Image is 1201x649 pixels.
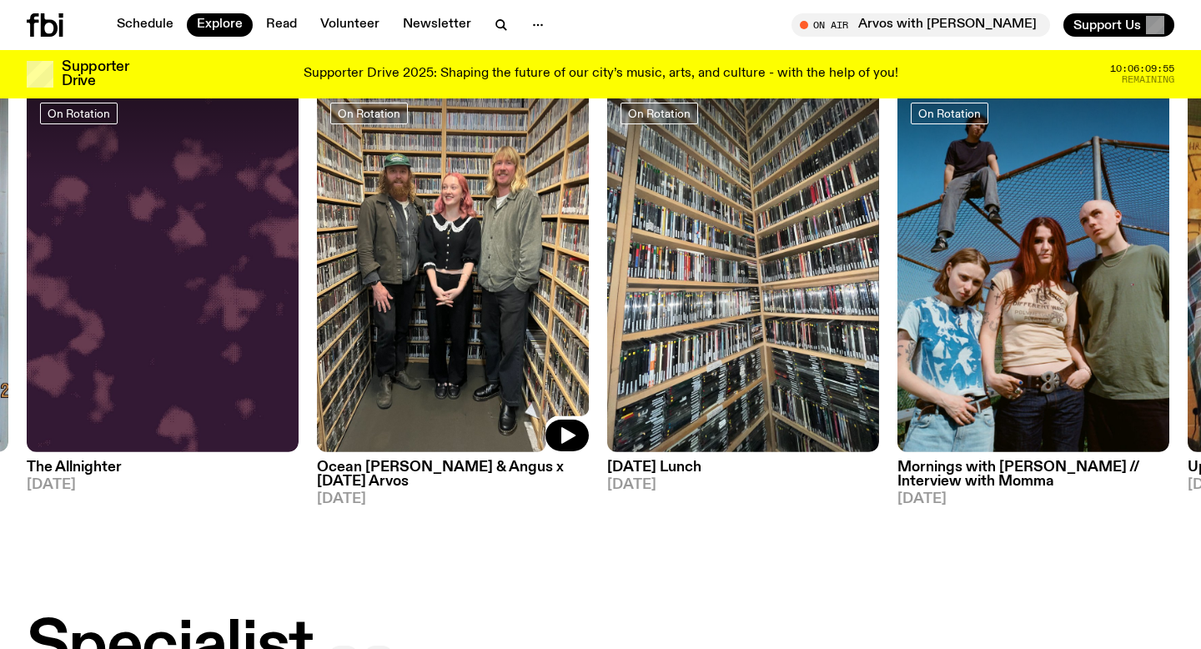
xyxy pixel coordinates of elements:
a: Read [256,13,307,37]
span: [DATE] [607,478,879,492]
a: Volunteer [310,13,389,37]
button: On AirArvos with [PERSON_NAME] [791,13,1050,37]
a: On Rotation [40,103,118,124]
span: On Rotation [48,107,110,119]
span: [DATE] [897,492,1169,506]
p: Supporter Drive 2025: Shaping the future of our city’s music, arts, and culture - with the help o... [304,67,898,82]
span: Support Us [1073,18,1141,33]
a: Explore [187,13,253,37]
h3: [DATE] Lunch [607,460,879,475]
h3: Mornings with [PERSON_NAME] // Interview with Momma [897,460,1169,489]
a: Newsletter [393,13,481,37]
a: On Rotation [621,103,698,124]
img: A corner shot of the fbi music library [607,89,879,452]
button: Support Us [1063,13,1174,37]
span: [DATE] [27,478,299,492]
span: On Rotation [628,107,691,119]
h3: Supporter Drive [62,60,128,88]
a: The Allnighter[DATE] [27,452,299,492]
a: [DATE] Lunch[DATE] [607,452,879,492]
a: Mornings with [PERSON_NAME] // Interview with Momma[DATE] [897,452,1169,506]
span: 10:06:09:55 [1110,64,1174,73]
span: On Rotation [338,107,400,119]
span: [DATE] [317,492,589,506]
a: Ocean [PERSON_NAME] & Angus x [DATE] Arvos[DATE] [317,452,589,506]
h3: Ocean [PERSON_NAME] & Angus x [DATE] Arvos [317,460,589,489]
h3: The Allnighter [27,460,299,475]
a: On Rotation [911,103,988,124]
a: Schedule [107,13,183,37]
span: On Rotation [918,107,981,119]
span: Remaining [1122,75,1174,84]
a: On Rotation [330,103,408,124]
